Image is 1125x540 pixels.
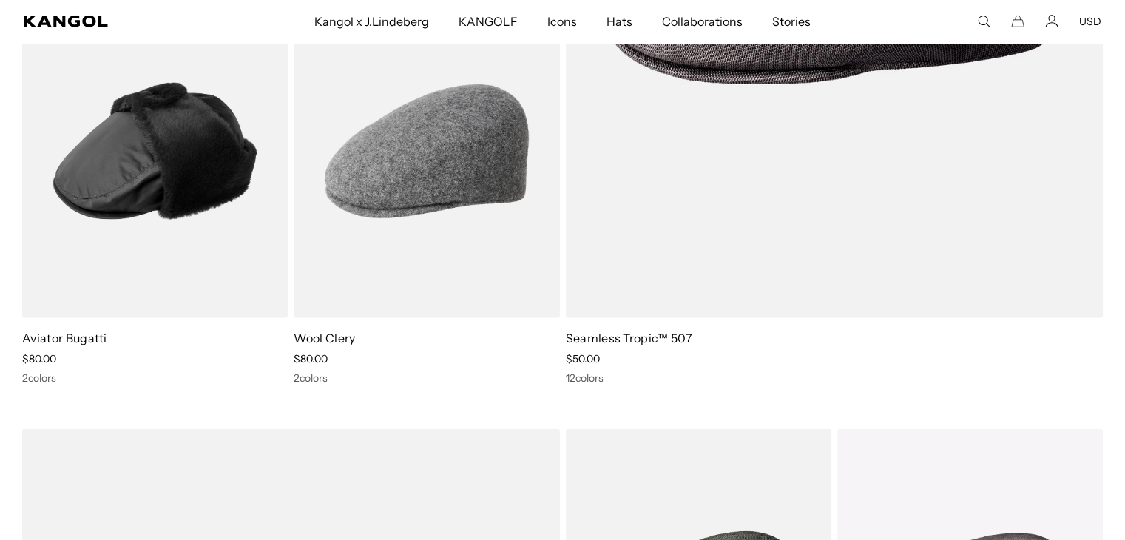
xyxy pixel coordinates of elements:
button: USD [1079,15,1101,28]
a: Wool Clery [294,331,355,345]
button: Cart [1011,15,1024,28]
span: $50.00 [566,352,600,365]
a: Kangol [24,16,207,27]
a: Aviator Bugatti [22,331,107,345]
a: Account [1045,15,1058,28]
summary: Search here [977,15,990,28]
div: 2 colors [294,371,559,385]
div: 12 colors [566,371,1104,385]
span: $80.00 [294,352,328,365]
div: 2 colors [22,371,288,385]
span: $80.00 [22,352,56,365]
a: Seamless Tropic™ 507 [566,331,692,345]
